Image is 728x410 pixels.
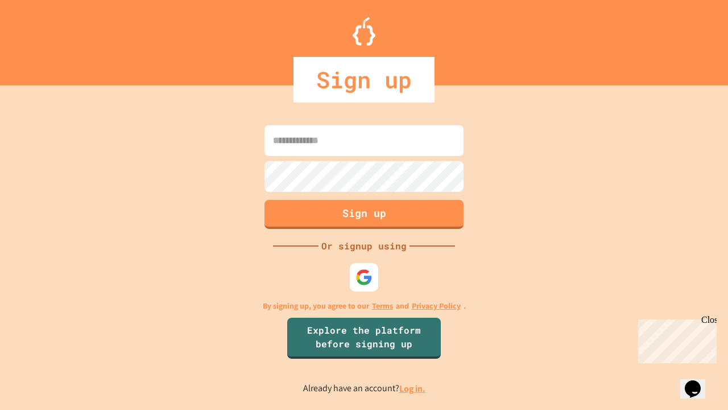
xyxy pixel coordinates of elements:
[287,318,441,359] a: Explore the platform before signing up
[399,383,425,395] a: Log in.
[293,57,435,102] div: Sign up
[353,17,375,46] img: Logo.svg
[372,300,393,312] a: Terms
[264,200,464,229] button: Sign up
[5,5,78,72] div: Chat with us now!Close
[680,364,717,399] iframe: chat widget
[303,382,425,396] p: Already have an account?
[318,239,409,253] div: Or signup using
[634,315,717,363] iframe: chat widget
[412,300,461,312] a: Privacy Policy
[355,269,373,286] img: google-icon.svg
[263,300,466,312] p: By signing up, you agree to our and .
